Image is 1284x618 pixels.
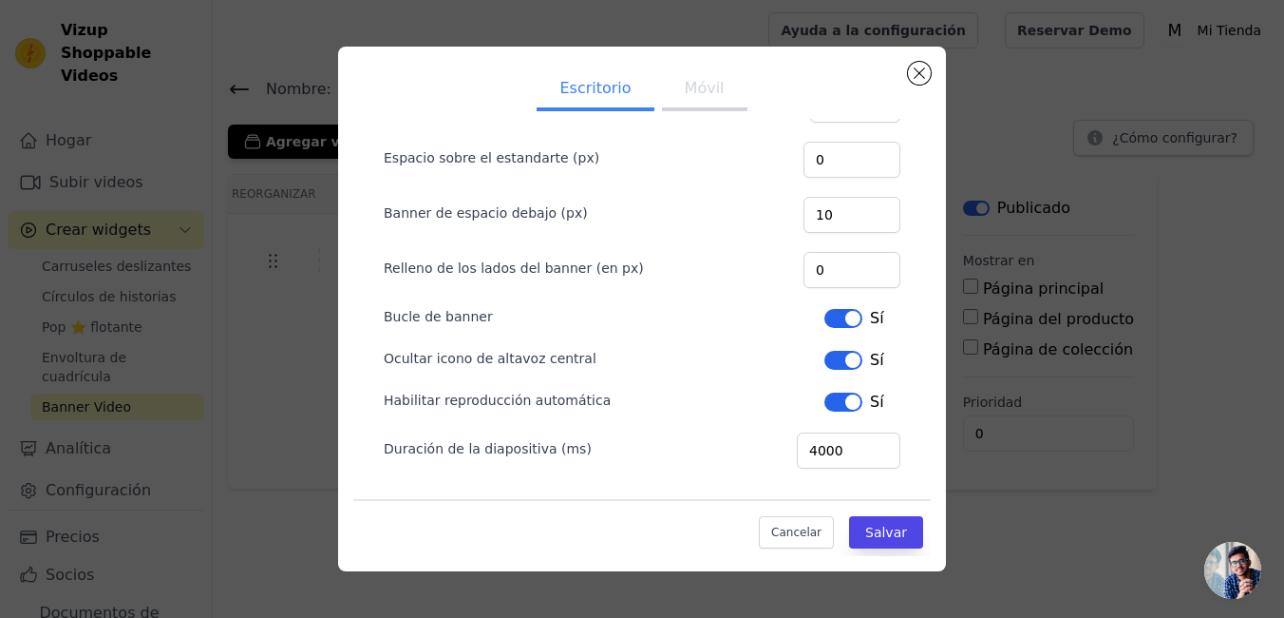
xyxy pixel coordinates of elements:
span: Sí [870,349,884,372]
label: Ocultar icono de altavoz central [384,349,596,368]
span: Sí [870,391,884,414]
button: Cerrar modal [908,62,931,85]
button: Salvar [849,516,923,549]
label: Habilitar reproducción automática [384,391,611,410]
label: Espacio sobre el estandarte (px) [384,148,599,167]
div: Chat abierto [1204,542,1261,599]
button: Cancelar [759,516,834,549]
button: Móvil [662,69,747,111]
label: Relleno de los lados del banner (en px) [384,259,644,278]
label: Banner de espacio debajo (px) [384,203,588,222]
label: Bucle de banner [384,307,493,326]
button: Escritorio [537,69,653,111]
label: Duración de la diapositiva (ms) [384,439,592,458]
span: Sí [870,307,884,330]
